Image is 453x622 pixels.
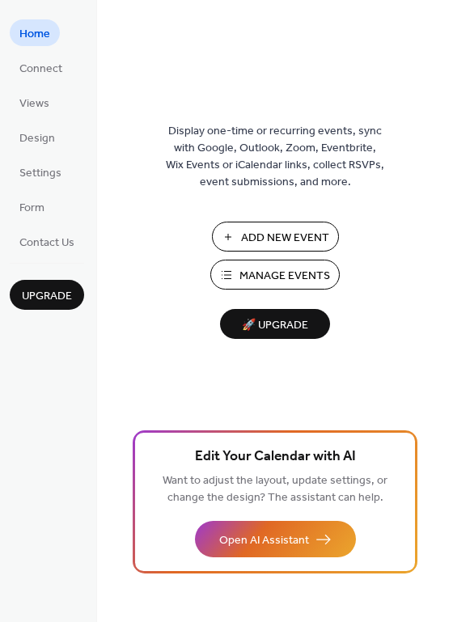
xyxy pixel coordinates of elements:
[19,61,62,78] span: Connect
[220,309,330,339] button: 🚀 Upgrade
[241,230,329,247] span: Add New Event
[210,260,340,290] button: Manage Events
[166,123,384,191] span: Display one-time or recurring events, sync with Google, Outlook, Zoom, Eventbrite, Wix Events or ...
[10,54,72,81] a: Connect
[19,95,49,112] span: Views
[10,89,59,116] a: Views
[239,268,330,285] span: Manage Events
[163,470,387,509] span: Want to adjust the layout, update settings, or change the design? The assistant can help.
[19,130,55,147] span: Design
[195,446,356,468] span: Edit Your Calendar with AI
[219,532,309,549] span: Open AI Assistant
[10,228,84,255] a: Contact Us
[195,521,356,557] button: Open AI Assistant
[19,165,61,182] span: Settings
[10,159,71,185] a: Settings
[230,315,320,336] span: 🚀 Upgrade
[10,124,65,150] a: Design
[10,193,54,220] a: Form
[19,200,44,217] span: Form
[22,288,72,305] span: Upgrade
[212,222,339,252] button: Add New Event
[19,235,74,252] span: Contact Us
[10,19,60,46] a: Home
[10,280,84,310] button: Upgrade
[19,26,50,43] span: Home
